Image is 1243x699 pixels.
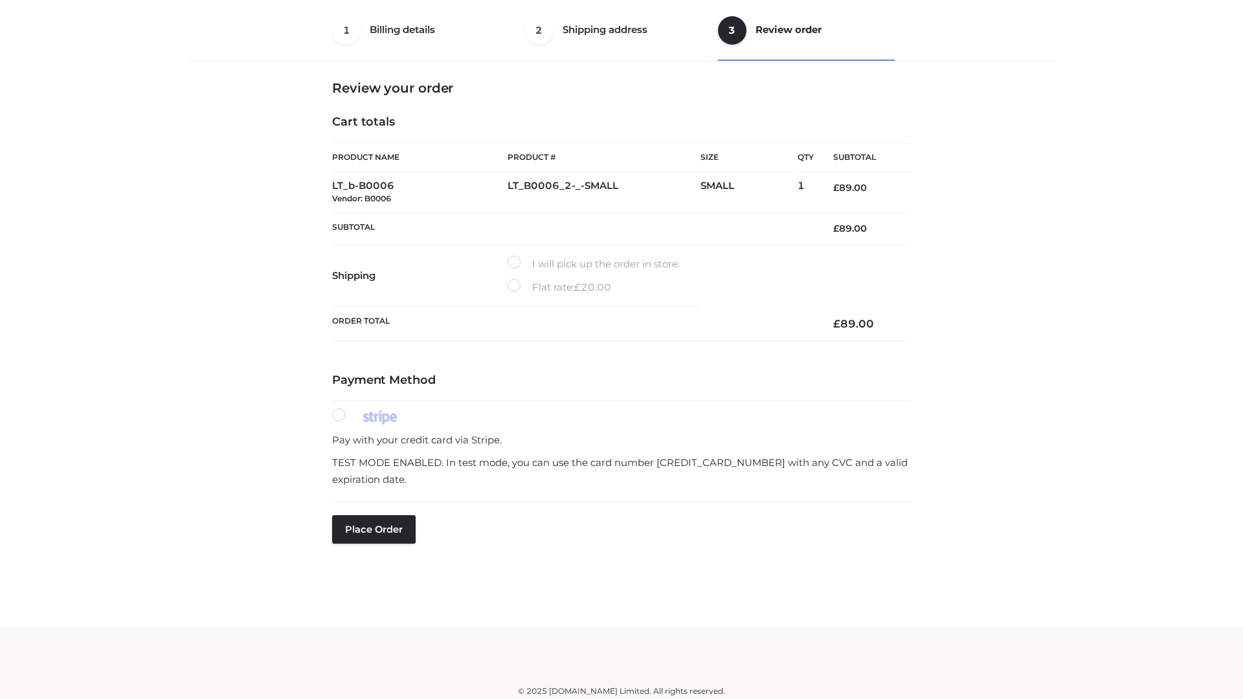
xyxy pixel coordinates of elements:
th: Order Total [332,307,814,341]
button: Place order [332,515,416,544]
bdi: 89.00 [833,317,874,330]
label: Flat rate: [508,279,611,296]
h4: Cart totals [332,115,911,129]
bdi: 89.00 [833,182,867,194]
span: £ [833,223,839,234]
td: LT_B0006_2-_-SMALL [508,172,700,213]
h3: Review your order [332,80,911,96]
td: SMALL [700,172,798,213]
label: I will pick up the order in store. [508,256,680,272]
p: TEST MODE ENABLED. In test mode, you can use the card number [CREDIT_CARD_NUMBER] with any CVC an... [332,454,911,487]
span: £ [574,281,581,293]
th: Product Name [332,142,508,172]
bdi: 89.00 [833,223,867,234]
p: Pay with your credit card via Stripe. [332,432,911,449]
th: Size [700,143,791,172]
bdi: 20.00 [574,281,611,293]
th: Qty [798,142,814,172]
span: £ [833,317,840,330]
th: Subtotal [814,143,911,172]
th: Shipping [332,245,508,307]
h4: Payment Method [332,373,911,388]
th: Subtotal [332,212,814,244]
th: Product # [508,142,700,172]
small: Vendor: B0006 [332,194,391,203]
span: £ [833,182,839,194]
td: LT_b-B0006 [332,172,508,213]
div: © 2025 [DOMAIN_NAME] Limited. All rights reserved. [192,685,1051,698]
td: 1 [798,172,814,213]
